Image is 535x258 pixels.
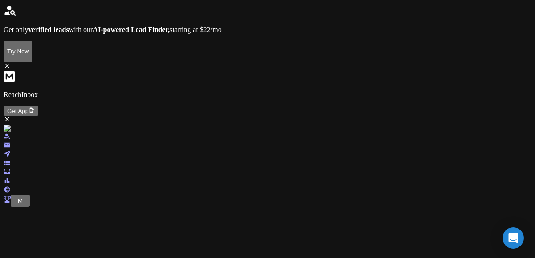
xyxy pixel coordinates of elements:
span: M [18,198,23,204]
strong: verified leads [28,26,69,33]
p: Try Now [7,48,29,55]
button: Try Now [4,41,32,62]
button: M [11,195,30,207]
button: M [14,196,26,206]
strong: AI-powered Lead Finder, [93,26,170,33]
p: ReachInbox [4,91,531,99]
button: Get App [4,106,38,116]
div: Open Intercom Messenger [503,227,524,249]
p: Get only with our starting at $22/mo [4,26,531,34]
img: logo [4,125,23,133]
